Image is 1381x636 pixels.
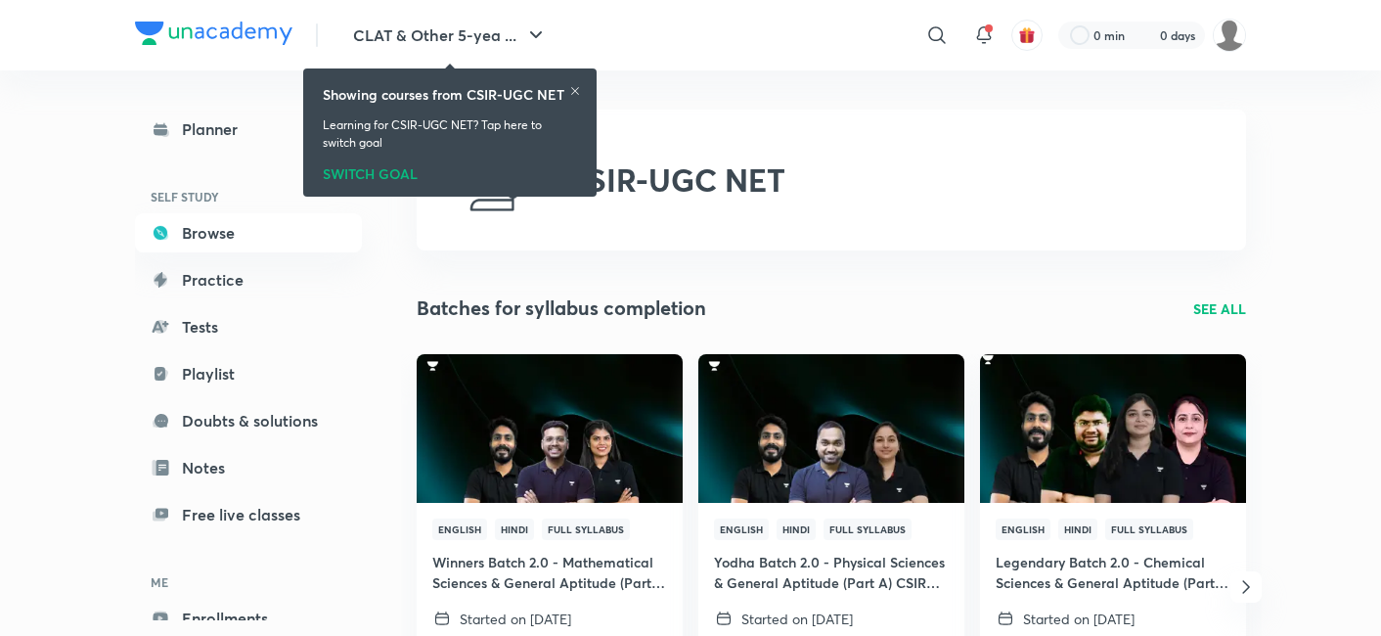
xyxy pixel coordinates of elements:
[996,552,1230,593] h4: Legendary Batch 2.0 - Chemical Sciences & General Aptitude (Part A) CSIR [DATE]
[1136,25,1156,45] img: streak
[1105,519,1193,540] span: Full Syllabus
[341,16,559,55] button: CLAT & Other 5-yea ...
[1213,19,1246,52] img: Basudha
[695,352,966,504] img: Thumbnail
[135,22,292,50] a: Company Logo
[135,213,362,252] a: Browse
[996,519,1050,540] span: English
[565,161,785,199] h2: CSIR-UGC NET
[323,116,577,152] p: Learning for CSIR-UGC NET? Tap here to switch goal
[135,22,292,45] img: Company Logo
[135,401,362,440] a: Doubts & solutions
[417,294,706,323] h2: Batches for syllabus completion
[714,519,769,540] span: English
[542,519,630,540] span: Full Syllabus
[1058,519,1097,540] span: Hindi
[777,519,816,540] span: Hindi
[135,354,362,393] a: Playlist
[323,159,577,181] div: SWITCH GOAL
[432,552,667,593] h4: Winners Batch 2.0 - Mathematical Sciences & General Aptitude (Part A) CSIR [DATE]
[135,110,362,149] a: Planner
[714,552,949,593] h4: Yodha Batch 2.0 - Physical Sciences & General Aptitude (Part A) CSIR [DATE]
[135,495,362,534] a: Free live classes
[1193,298,1246,319] a: SEE ALL
[1023,609,1135,629] p: Started on [DATE]
[135,180,362,213] h6: SELF STUDY
[414,352,685,504] img: Thumbnail
[135,448,362,487] a: Notes
[1018,26,1036,44] img: avatar
[460,609,571,629] p: Started on [DATE]
[432,519,487,540] span: English
[135,566,362,599] h6: ME
[1011,20,1043,51] button: avatar
[495,519,534,540] span: Hindi
[741,609,853,629] p: Started on [DATE]
[977,352,1248,504] img: Thumbnail
[824,519,912,540] span: Full Syllabus
[135,260,362,299] a: Practice
[135,307,362,346] a: Tests
[323,84,564,105] h6: Showing courses from CSIR-UGC NET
